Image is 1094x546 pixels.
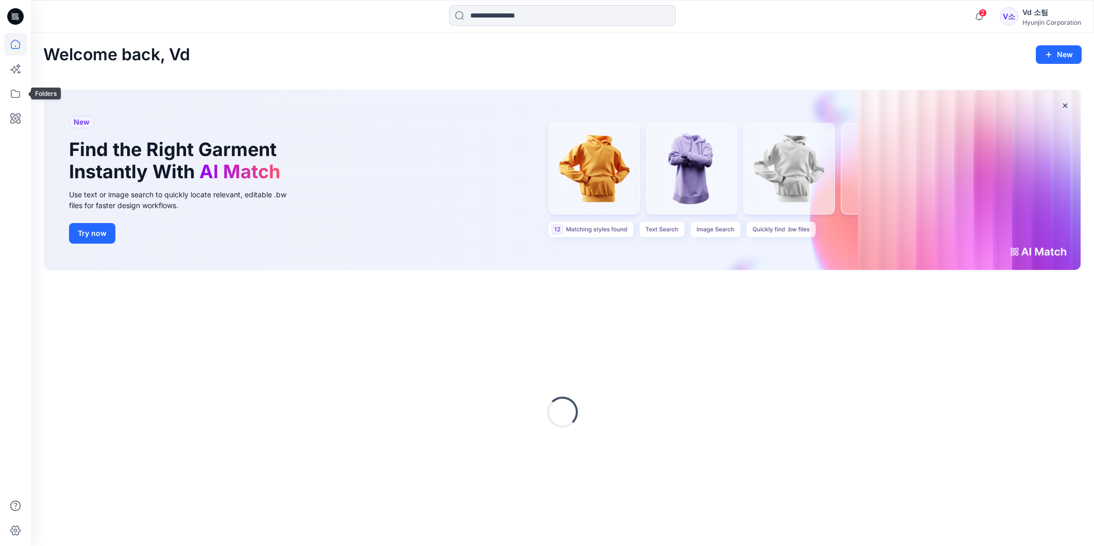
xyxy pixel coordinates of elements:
[69,139,285,183] h1: Find the Right Garment Instantly With
[1022,19,1081,26] div: Hyunjin Corporation
[199,160,280,183] span: AI Match
[69,223,115,244] button: Try now
[1000,7,1018,26] div: V소
[979,9,987,17] span: 2
[43,45,190,64] h2: Welcome back, Vd
[1022,6,1081,19] div: Vd 소팀
[1036,45,1082,64] button: New
[74,116,90,128] span: New
[69,189,301,211] div: Use text or image search to quickly locate relevant, editable .bw files for faster design workflows.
